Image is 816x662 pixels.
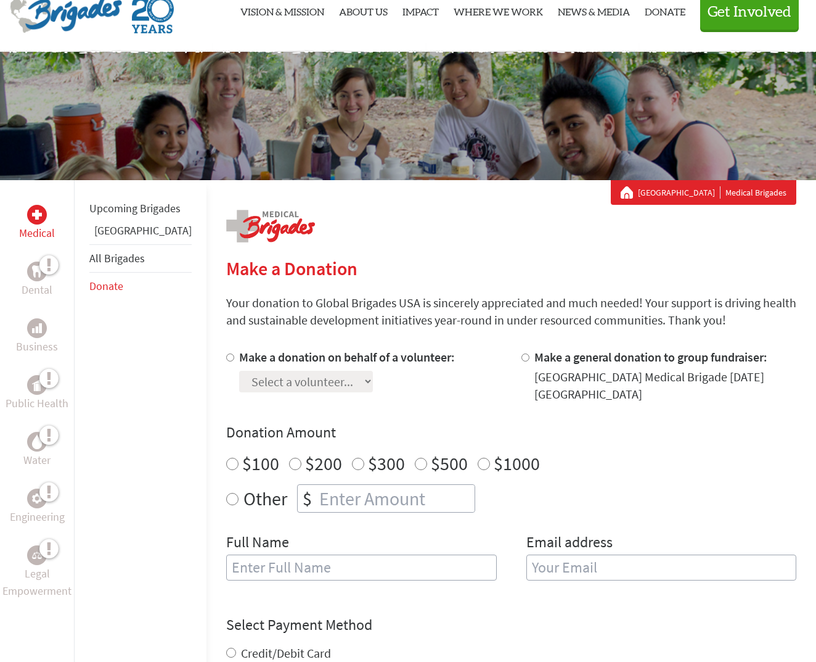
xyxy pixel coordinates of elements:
[27,489,47,508] div: Engineering
[27,545,47,565] div: Legal Empowerment
[226,423,796,442] h4: Donation Amount
[32,210,42,220] img: Medical
[226,257,796,279] h2: Make a Donation
[27,318,47,338] div: Business
[22,281,52,299] p: Dental
[621,186,786,199] div: Medical Brigades
[23,432,51,469] a: WaterWater
[89,279,123,293] a: Donate
[23,452,51,469] p: Water
[242,452,279,475] label: $100
[2,545,71,600] a: Legal EmpowermentLegal Empowerment
[89,273,192,300] li: Donate
[27,262,47,281] div: Dental
[19,205,55,242] a: MedicalMedical
[494,452,540,475] label: $1000
[16,318,58,355] a: BusinessBusiness
[534,349,767,365] label: Make a general donation to group fundraiser:
[32,494,42,503] img: Engineering
[708,5,791,20] span: Get Involved
[368,452,405,475] label: $300
[241,645,331,661] label: Credit/Debit Card
[27,205,47,225] div: Medical
[534,368,797,403] div: [GEOGRAPHIC_DATA] Medical Brigade [DATE] [GEOGRAPHIC_DATA]
[27,432,47,452] div: Water
[317,485,475,512] input: Enter Amount
[298,485,317,512] div: $
[16,338,58,355] p: Business
[32,434,42,449] img: Water
[27,375,47,395] div: Public Health
[89,251,145,265] a: All Brigades
[305,452,342,475] label: $200
[94,223,192,238] a: [GEOGRAPHIC_DATA]
[226,532,289,555] label: Full Name
[226,210,315,242] img: logo-medical.png
[32,552,42,559] img: Legal Empowerment
[32,379,42,391] img: Public Health
[10,489,65,526] a: EngineeringEngineering
[32,265,42,277] img: Dental
[89,244,192,273] li: All Brigades
[10,508,65,526] p: Engineering
[89,195,192,222] li: Upcoming Brigades
[6,395,68,412] p: Public Health
[526,532,613,555] label: Email address
[22,262,52,299] a: DentalDental
[32,323,42,333] img: Business
[226,294,796,329] p: Your donation to Global Brigades USA is sincerely appreciated and much needed! Your support is dr...
[431,452,468,475] label: $500
[19,225,55,242] p: Medical
[239,349,455,365] label: Make a donation on behalf of a volunteer:
[526,555,797,581] input: Your Email
[2,565,71,600] p: Legal Empowerment
[638,186,720,199] a: [GEOGRAPHIC_DATA]
[89,222,192,244] li: Panama
[243,484,287,513] label: Other
[89,201,181,215] a: Upcoming Brigades
[6,375,68,412] a: Public HealthPublic Health
[226,615,796,635] h4: Select Payment Method
[226,555,497,581] input: Enter Full Name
